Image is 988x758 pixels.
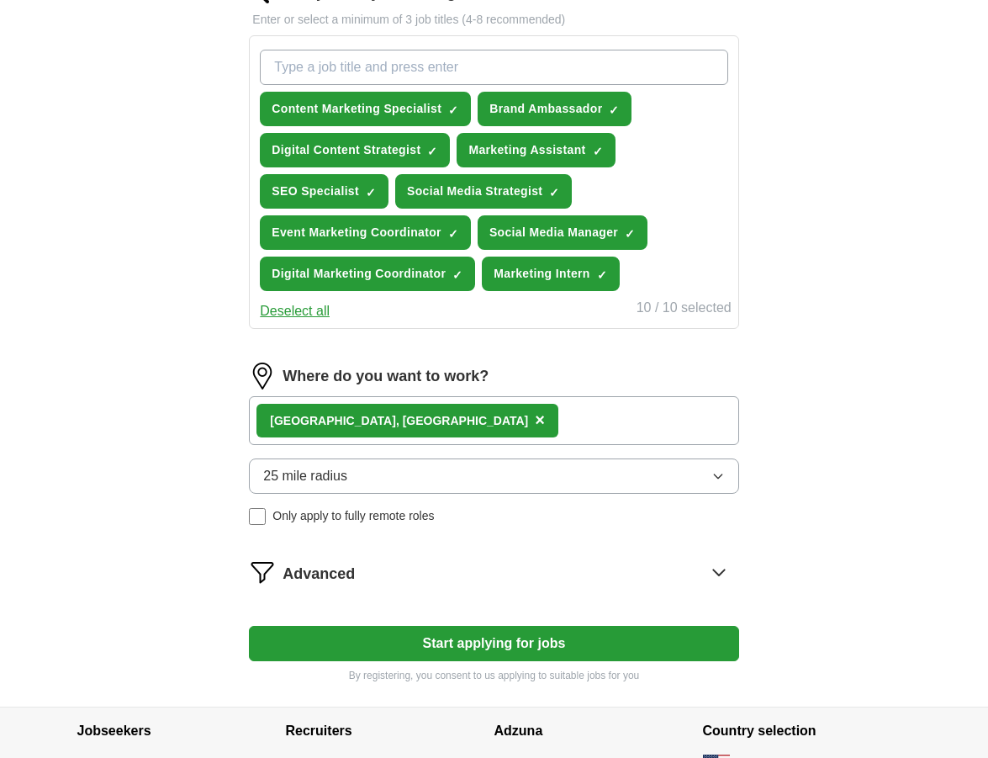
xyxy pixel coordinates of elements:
[249,363,276,390] img: location.png
[272,141,420,159] span: Digital Content Strategist
[272,224,441,241] span: Event Marketing Coordinator
[249,626,738,661] button: Start applying for jobs
[260,133,450,167] button: Digital Content Strategist✓
[395,174,572,209] button: Social Media Strategist✓
[637,298,732,321] div: 10 / 10 selected
[597,268,607,282] span: ✓
[452,268,462,282] span: ✓
[283,563,355,586] span: Advanced
[272,100,441,118] span: Content Marketing Specialist
[535,408,545,433] button: ×
[272,507,434,525] span: Only apply to fully remote roles
[249,459,738,494] button: 25 mile radius
[260,174,388,209] button: SEO Specialist✓
[407,183,542,200] span: Social Media Strategist
[494,265,590,283] span: Marketing Intern
[478,215,647,250] button: Social Media Manager✓
[478,92,631,126] button: Brand Ambassador✓
[283,365,489,388] label: Where do you want to work?
[249,668,738,683] p: By registering, you consent to us applying to suitable jobs for you
[270,412,528,430] div: , [GEOGRAPHIC_DATA]
[489,224,618,241] span: Social Media Manager
[593,145,603,158] span: ✓
[272,265,446,283] span: Digital Marketing Coordinator
[427,145,437,158] span: ✓
[489,100,602,118] span: Brand Ambassador
[260,257,475,291] button: Digital Marketing Coordinator✓
[448,103,458,117] span: ✓
[260,215,471,250] button: Event Marketing Coordinator✓
[260,301,330,321] button: Deselect all
[625,227,635,241] span: ✓
[260,50,727,85] input: Type a job title and press enter
[549,186,559,199] span: ✓
[366,186,376,199] span: ✓
[457,133,615,167] button: Marketing Assistant✓
[249,559,276,586] img: filter
[468,141,585,159] span: Marketing Assistant
[249,508,266,525] input: Only apply to fully remote roles
[249,11,738,29] p: Enter or select a minimum of 3 job titles (4-8 recommended)
[270,414,396,427] strong: [GEOGRAPHIC_DATA]
[448,227,458,241] span: ✓
[260,92,471,126] button: Content Marketing Specialist✓
[482,257,620,291] button: Marketing Intern✓
[535,411,545,429] span: ×
[609,103,619,117] span: ✓
[272,183,359,200] span: SEO Specialist
[263,466,347,486] span: 25 mile radius
[703,708,911,755] h4: Country selection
